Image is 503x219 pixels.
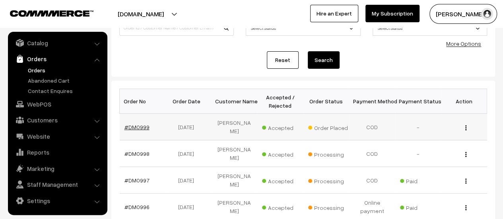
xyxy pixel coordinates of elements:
a: Reports [10,145,105,159]
span: Processing [308,202,348,212]
span: Select Status [373,20,487,36]
img: COMMMERCE [10,10,93,16]
img: Menu [465,205,466,210]
a: Reset [267,51,299,69]
span: Accepted [262,202,302,212]
a: #DM0997 [124,177,150,184]
a: Catalog [10,36,105,50]
td: - [395,114,441,140]
td: [PERSON_NAME] [212,167,258,194]
img: user [481,8,493,20]
img: Menu [465,152,466,157]
a: Orders [26,66,105,74]
span: Select Status [246,21,360,35]
th: Payment Method [349,89,395,114]
th: Accepted / Rejected [257,89,303,114]
a: Contact Enquires [26,87,105,95]
span: Select Status [373,21,487,35]
span: Order Placed [308,122,348,132]
input: Order Id / Customer Name / Customer Email / Customer Phone [119,20,234,36]
span: Accepted [262,148,302,159]
td: COD [349,140,395,167]
button: [PERSON_NAME] [429,4,497,24]
td: [PERSON_NAME] [212,114,258,140]
span: Accepted [262,175,302,185]
a: #DM0998 [124,150,150,157]
span: Paid [400,202,440,212]
button: [DOMAIN_NAME] [90,4,192,24]
th: Order No [120,89,166,114]
a: Hire an Expert [310,5,358,22]
button: Search [308,51,340,69]
a: My Subscription [365,5,419,22]
a: #DM0996 [124,203,150,210]
td: [PERSON_NAME] [212,140,258,167]
td: [DATE] [165,140,212,167]
th: Order Status [303,89,350,114]
a: WebPOS [10,97,105,111]
img: Menu [465,125,466,130]
a: Website [10,129,105,143]
th: Order Date [165,89,212,114]
a: COMMMERCE [10,8,80,17]
a: Orders [10,52,105,66]
th: Payment Status [395,89,441,114]
a: Customers [10,113,105,127]
img: Menu [465,178,466,184]
span: Processing [308,175,348,185]
span: Select Status [246,20,360,36]
td: COD [349,114,395,140]
td: [DATE] [165,167,212,194]
td: [DATE] [165,114,212,140]
a: Marketing [10,161,105,176]
th: Customer Name [212,89,258,114]
a: #DM0999 [124,124,150,130]
span: Accepted [262,122,302,132]
span: Processing [308,148,348,159]
a: Abandoned Cart [26,76,105,85]
span: Paid [400,175,440,185]
td: - [395,140,441,167]
a: Staff Management [10,177,105,192]
th: Action [441,89,487,114]
td: COD [349,167,395,194]
a: More Options [446,40,481,47]
a: Settings [10,194,105,208]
